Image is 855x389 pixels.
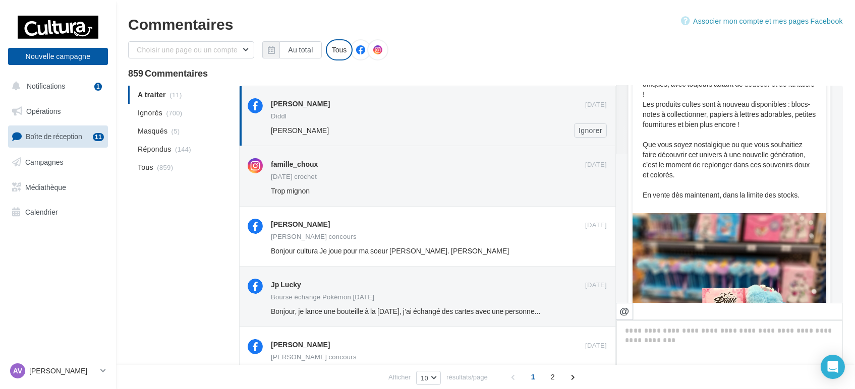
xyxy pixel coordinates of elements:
[138,126,167,136] span: Masqués
[157,163,173,171] span: (859)
[388,372,411,382] span: Afficher
[271,246,509,255] span: Bonjour cultura Je joue pour ma soeur [PERSON_NAME]. [PERSON_NAME]
[585,341,607,350] span: [DATE]
[271,159,318,169] div: famille_choux
[25,158,64,166] span: Campagnes
[271,294,374,300] div: Bourse échange Pokémon [DATE]
[6,125,110,147] a: Boîte de réception11
[545,369,561,385] span: 2
[6,76,106,97] button: Notifications 1
[138,144,172,154] span: Répondus
[585,160,607,169] span: [DATE]
[446,372,488,382] span: résultats/page
[271,219,330,229] div: [PERSON_NAME]
[166,109,183,117] span: (700)
[271,99,330,109] div: [PERSON_NAME]
[29,366,96,376] p: [PERSON_NAME]
[13,366,22,376] span: AV
[6,152,110,173] a: Campagnes
[128,41,254,58] button: Choisir une page ou un compte
[138,162,153,172] span: Tous
[6,202,110,223] a: Calendrier
[128,16,843,31] div: Commentaires
[25,182,66,191] span: Médiathèque
[175,145,191,153] span: (144)
[93,133,104,141] div: 11
[681,15,843,27] a: Associer mon compte et mes pages Facebook
[8,48,108,65] button: Nouvelle campagne
[271,340,330,350] div: [PERSON_NAME]
[26,132,82,141] span: Boîte de réception
[271,354,357,360] div: [PERSON_NAME] concours
[271,126,329,135] span: [PERSON_NAME]
[421,374,428,382] span: 10
[94,83,102,91] div: 1
[8,361,108,380] a: AV [PERSON_NAME]
[585,100,607,109] span: [DATE]
[26,107,61,115] span: Opérations
[271,186,310,195] span: Trop mignon
[262,41,321,58] button: Au total
[585,281,607,290] span: [DATE]
[27,82,65,90] span: Notifications
[271,233,357,240] div: [PERSON_NAME] concours
[619,306,630,315] i: @
[271,113,287,119] div: Diddl
[279,41,321,58] button: Au total
[616,303,633,320] button: @
[574,123,607,138] button: Ignorer
[271,173,317,180] div: [DATE] crochet
[128,69,843,78] div: 859 Commentaires
[25,208,58,216] span: Calendrier
[6,177,110,198] a: Médiathèque
[416,371,441,385] button: 10
[326,39,353,60] div: Tous
[585,221,607,230] span: [DATE]
[525,369,541,385] span: 1
[6,101,110,122] a: Opérations
[172,127,180,135] span: (5)
[821,355,845,379] div: Open Intercom Messenger
[138,108,162,118] span: Ignorés
[271,280,301,290] div: Jp Lucky
[137,45,238,54] span: Choisir une page ou un compte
